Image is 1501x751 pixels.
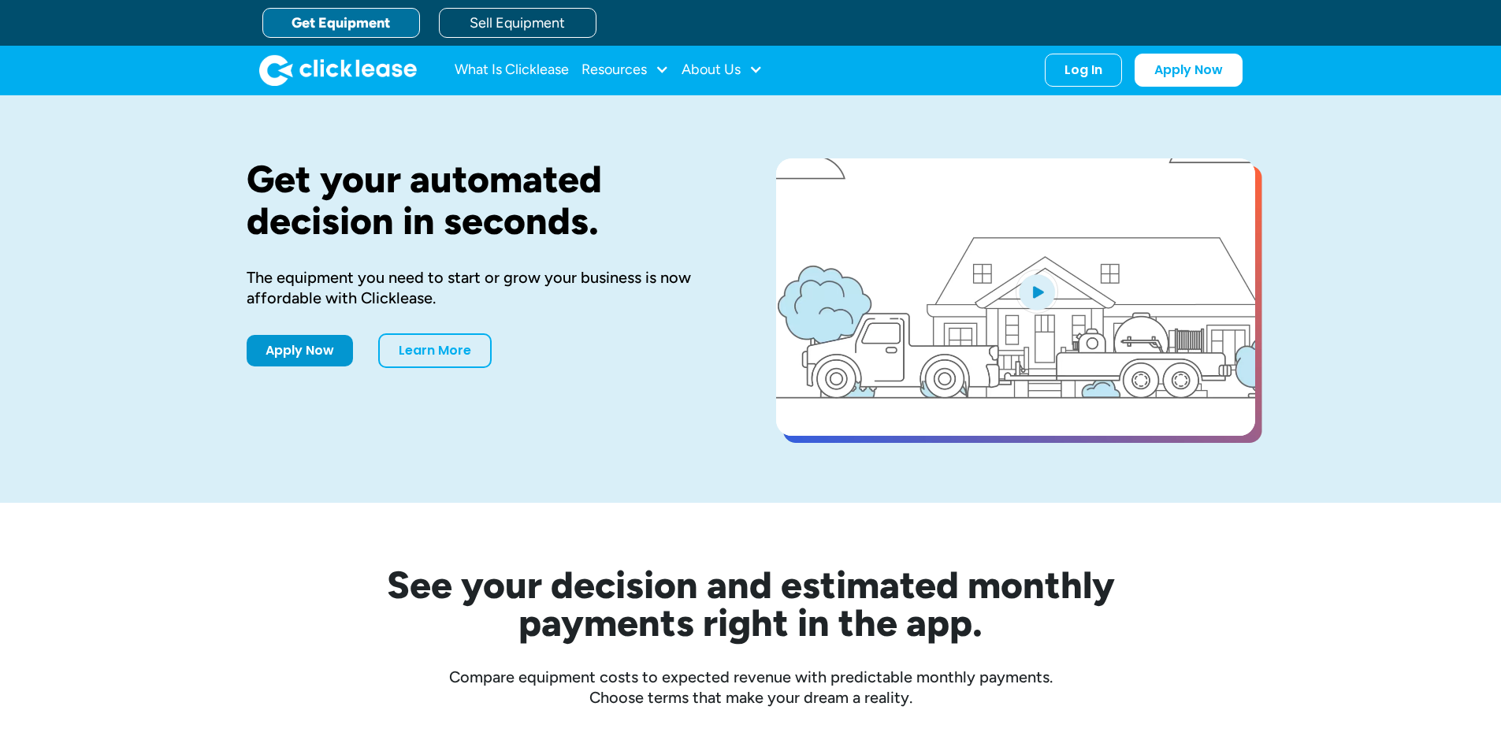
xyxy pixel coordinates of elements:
[259,54,417,86] a: home
[310,566,1192,641] h2: See your decision and estimated monthly payments right in the app.
[682,54,763,86] div: About Us
[247,158,726,242] h1: Get your automated decision in seconds.
[247,667,1255,708] div: Compare equipment costs to expected revenue with predictable monthly payments. Choose terms that ...
[581,54,669,86] div: Resources
[439,8,596,38] a: Sell Equipment
[247,267,726,308] div: The equipment you need to start or grow your business is now affordable with Clicklease.
[1135,54,1243,87] a: Apply Now
[776,158,1255,436] a: open lightbox
[455,54,569,86] a: What Is Clicklease
[259,54,417,86] img: Clicklease logo
[247,335,353,366] a: Apply Now
[1016,270,1058,314] img: Blue play button logo on a light blue circular background
[1064,62,1102,78] div: Log In
[378,333,492,368] a: Learn More
[262,8,420,38] a: Get Equipment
